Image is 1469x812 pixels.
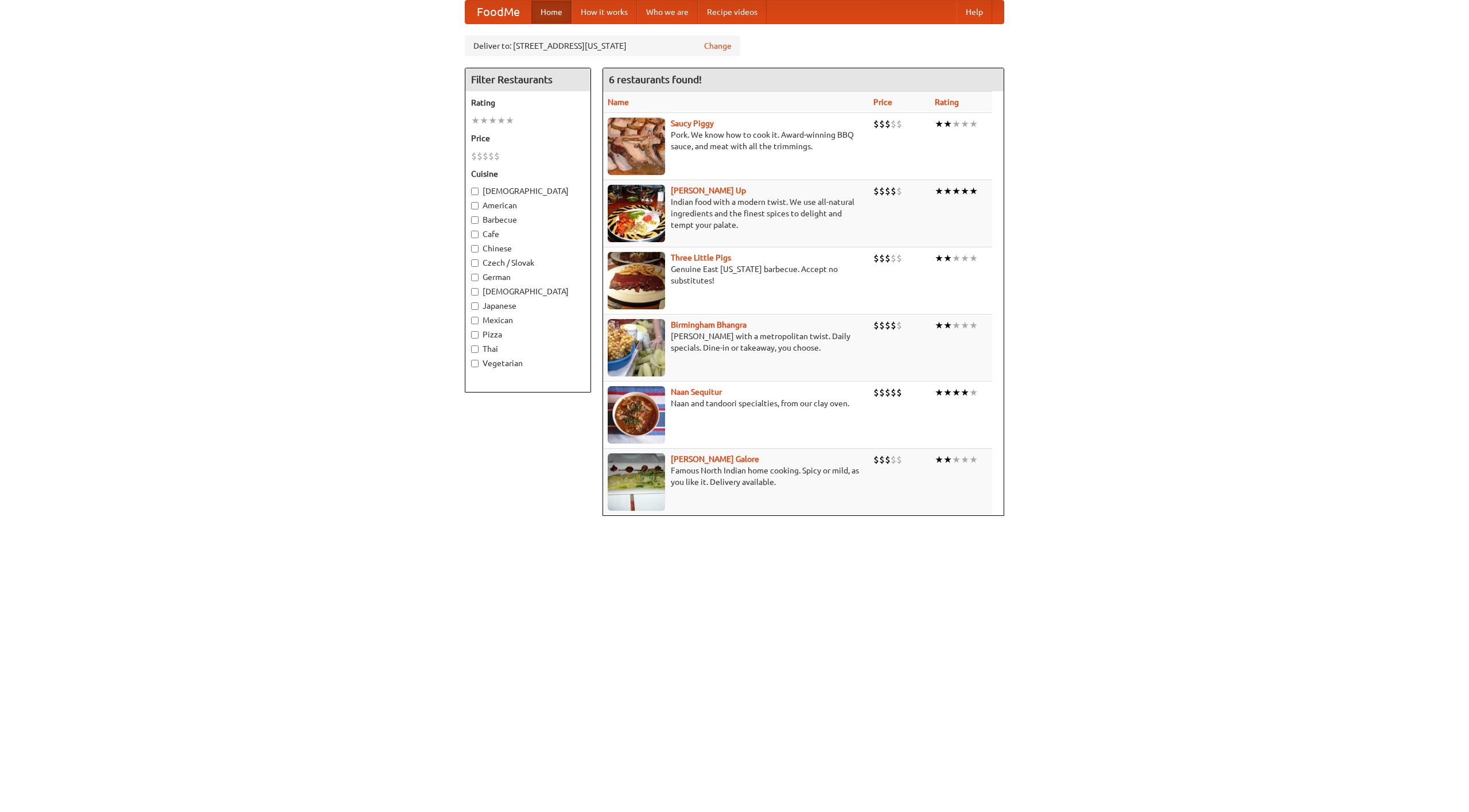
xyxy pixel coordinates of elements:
[471,243,585,254] label: Chinese
[943,386,952,399] li: ★
[961,386,969,399] li: ★
[891,118,896,130] li: $
[952,386,961,399] li: ★
[879,319,885,332] li: $
[952,252,961,265] li: ★
[873,453,879,466] li: $
[935,118,943,130] li: ★
[891,185,896,197] li: $
[873,118,879,130] li: $
[885,319,891,332] li: $
[879,118,885,130] li: $
[891,252,896,265] li: $
[952,185,961,197] li: ★
[471,329,585,340] label: Pizza
[671,320,747,329] a: Birmingham Bhangra
[969,185,978,197] li: ★
[961,319,969,332] li: ★
[608,386,665,444] img: naansequitur.jpg
[471,314,585,326] label: Mexican
[471,133,585,144] h5: Price
[704,40,732,52] a: Change
[873,252,879,265] li: $
[471,286,585,297] label: [DEMOGRAPHIC_DATA]
[477,150,483,162] li: $
[465,36,740,56] div: Deliver to: [STREET_ADDRESS][US_STATE]
[471,259,479,267] input: Czech / Slovak
[943,185,952,197] li: ★
[480,114,488,127] li: ★
[885,118,891,130] li: $
[471,360,479,367] input: Vegetarian
[935,453,943,466] li: ★
[608,453,665,511] img: currygalore.jpg
[608,185,665,242] img: curryup.jpg
[471,345,479,353] input: Thai
[471,188,479,195] input: [DEMOGRAPHIC_DATA]
[896,453,902,466] li: $
[471,97,585,108] h5: Rating
[471,343,585,355] label: Thai
[671,253,731,262] a: Three Little Pigs
[873,98,892,107] a: Price
[873,319,879,332] li: $
[471,300,585,312] label: Japanese
[471,317,479,324] input: Mexican
[943,252,952,265] li: ★
[471,331,479,339] input: Pizza
[608,196,864,231] p: Indian food with a modern twist. We use all-natural ingredients and the finest spices to delight ...
[608,252,665,309] img: littlepigs.jpg
[896,252,902,265] li: $
[891,453,896,466] li: $
[879,453,885,466] li: $
[471,114,480,127] li: ★
[896,319,902,332] li: $
[497,114,506,127] li: ★
[891,386,896,399] li: $
[506,114,514,127] li: ★
[465,68,590,91] h4: Filter Restaurants
[471,271,585,283] label: German
[952,319,961,332] li: ★
[935,319,943,332] li: ★
[488,150,494,162] li: $
[879,185,885,197] li: $
[471,302,479,310] input: Japanese
[471,200,585,211] label: American
[879,386,885,399] li: $
[896,185,902,197] li: $
[885,252,891,265] li: $
[471,257,585,269] label: Czech / Slovak
[935,98,959,107] a: Rating
[671,186,746,195] a: [PERSON_NAME] Up
[608,465,864,488] p: Famous North Indian home cooking. Spicy or mild, as you like it. Delivery available.
[969,319,978,332] li: ★
[671,387,722,397] a: Naan Sequitur
[885,185,891,197] li: $
[961,252,969,265] li: ★
[943,118,952,130] li: ★
[943,319,952,332] li: ★
[471,274,479,281] input: German
[608,118,665,175] img: saucy.jpg
[471,231,479,238] input: Cafe
[608,263,864,286] p: Genuine East [US_STATE] barbecue. Accept no substitutes!
[969,453,978,466] li: ★
[471,185,585,197] label: [DEMOGRAPHIC_DATA]
[471,245,479,252] input: Chinese
[531,1,572,24] a: Home
[471,214,585,226] label: Barbecue
[952,453,961,466] li: ★
[879,252,885,265] li: $
[896,386,902,399] li: $
[671,454,759,464] a: [PERSON_NAME] Galore
[608,98,629,107] a: Name
[471,168,585,180] h5: Cuisine
[961,453,969,466] li: ★
[943,453,952,466] li: ★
